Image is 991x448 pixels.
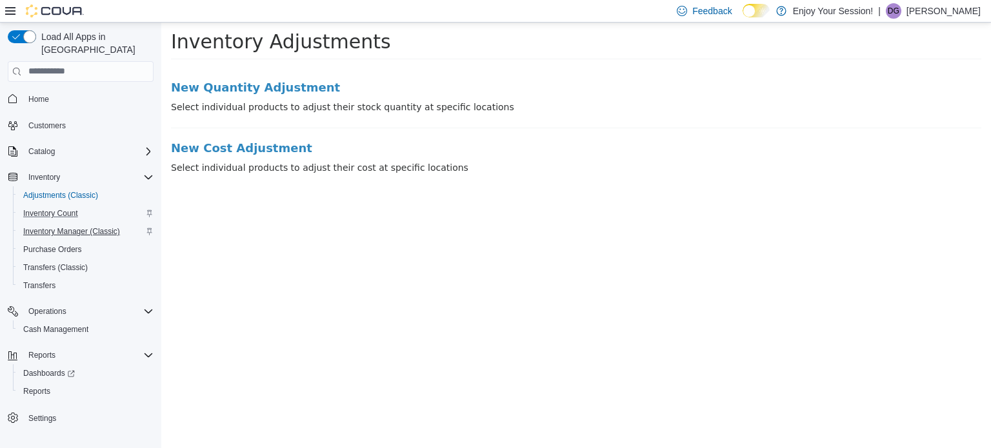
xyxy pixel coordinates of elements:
[23,118,71,133] a: Customers
[743,4,770,17] input: Dark Mode
[18,224,154,239] span: Inventory Manager (Classic)
[23,190,98,200] span: Adjustments (Classic)
[10,8,230,30] span: Inventory Adjustments
[23,144,154,159] span: Catalog
[10,59,820,72] a: New Quantity Adjustment
[13,382,159,400] button: Reports
[23,91,154,107] span: Home
[23,304,72,319] button: Operations
[18,384,55,399] a: Reports
[743,17,743,18] span: Dark Mode
[28,350,55,360] span: Reports
[18,242,154,257] span: Purchase Orders
[23,280,55,291] span: Transfers
[26,5,84,17] img: Cova
[36,30,154,56] span: Load All Apps in [GEOGRAPHIC_DATA]
[18,242,87,257] a: Purchase Orders
[23,244,82,255] span: Purchase Orders
[878,3,881,19] p: |
[18,224,125,239] a: Inventory Manager (Classic)
[23,304,154,319] span: Operations
[23,347,61,363] button: Reports
[23,386,50,396] span: Reports
[28,306,66,317] span: Operations
[13,240,159,258] button: Purchase Orders
[10,139,820,152] p: Select individual products to adjust their cost at specific locations
[906,3,981,19] p: [PERSON_NAME]
[28,146,55,157] span: Catalog
[18,322,94,337] a: Cash Management
[888,3,899,19] span: DG
[18,188,154,203] span: Adjustments (Classic)
[28,94,49,104] span: Home
[23,170,154,185] span: Inventory
[18,322,154,337] span: Cash Management
[13,258,159,277] button: Transfers (Classic)
[23,262,88,273] span: Transfers (Classic)
[692,5,732,17] span: Feedback
[23,409,154,425] span: Settings
[23,347,154,363] span: Reports
[23,117,154,133] span: Customers
[23,411,61,426] a: Settings
[23,92,54,107] a: Home
[23,226,120,237] span: Inventory Manager (Classic)
[18,365,80,381] a: Dashboards
[18,365,154,381] span: Dashboards
[3,408,159,427] button: Settings
[10,78,820,92] p: Select individual products to adjust their stock quantity at specific locations
[886,3,901,19] div: Darian Grimes
[18,206,154,221] span: Inventory Count
[3,90,159,108] button: Home
[13,364,159,382] a: Dashboards
[28,413,56,424] span: Settings
[13,320,159,338] button: Cash Management
[28,121,66,131] span: Customers
[3,142,159,161] button: Catalog
[3,346,159,364] button: Reports
[793,3,874,19] p: Enjoy Your Session!
[28,172,60,182] span: Inventory
[23,170,65,185] button: Inventory
[23,208,78,219] span: Inventory Count
[18,260,154,275] span: Transfers (Classic)
[18,206,83,221] a: Inventory Count
[23,144,60,159] button: Catalog
[18,278,61,293] a: Transfers
[23,368,75,378] span: Dashboards
[3,302,159,320] button: Operations
[18,188,103,203] a: Adjustments (Classic)
[13,186,159,204] button: Adjustments (Classic)
[18,384,154,399] span: Reports
[18,260,93,275] a: Transfers (Classic)
[18,278,154,293] span: Transfers
[13,222,159,240] button: Inventory Manager (Classic)
[10,119,820,132] a: New Cost Adjustment
[3,168,159,186] button: Inventory
[13,204,159,222] button: Inventory Count
[13,277,159,295] button: Transfers
[3,116,159,135] button: Customers
[23,324,88,335] span: Cash Management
